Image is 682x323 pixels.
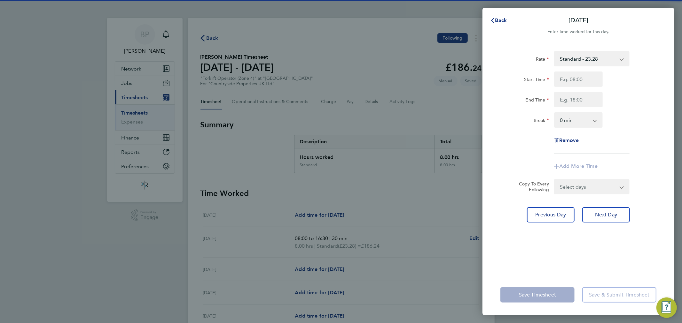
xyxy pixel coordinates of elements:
[554,138,579,143] button: Remove
[482,28,674,36] div: Enter time worked for this day.
[559,137,579,143] span: Remove
[527,207,575,222] button: Previous Day
[554,92,603,107] input: E.g. 18:00
[495,17,507,23] span: Back
[536,56,549,64] label: Rate
[582,207,630,222] button: Next Day
[534,117,549,125] label: Break
[536,212,566,218] span: Previous Day
[656,297,677,318] button: Engage Resource Center
[526,97,549,105] label: End Time
[514,181,549,192] label: Copy To Every Following
[568,16,588,25] p: [DATE]
[524,77,549,84] label: Start Time
[554,71,603,87] input: E.g. 08:00
[595,212,617,218] span: Next Day
[484,14,513,27] button: Back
